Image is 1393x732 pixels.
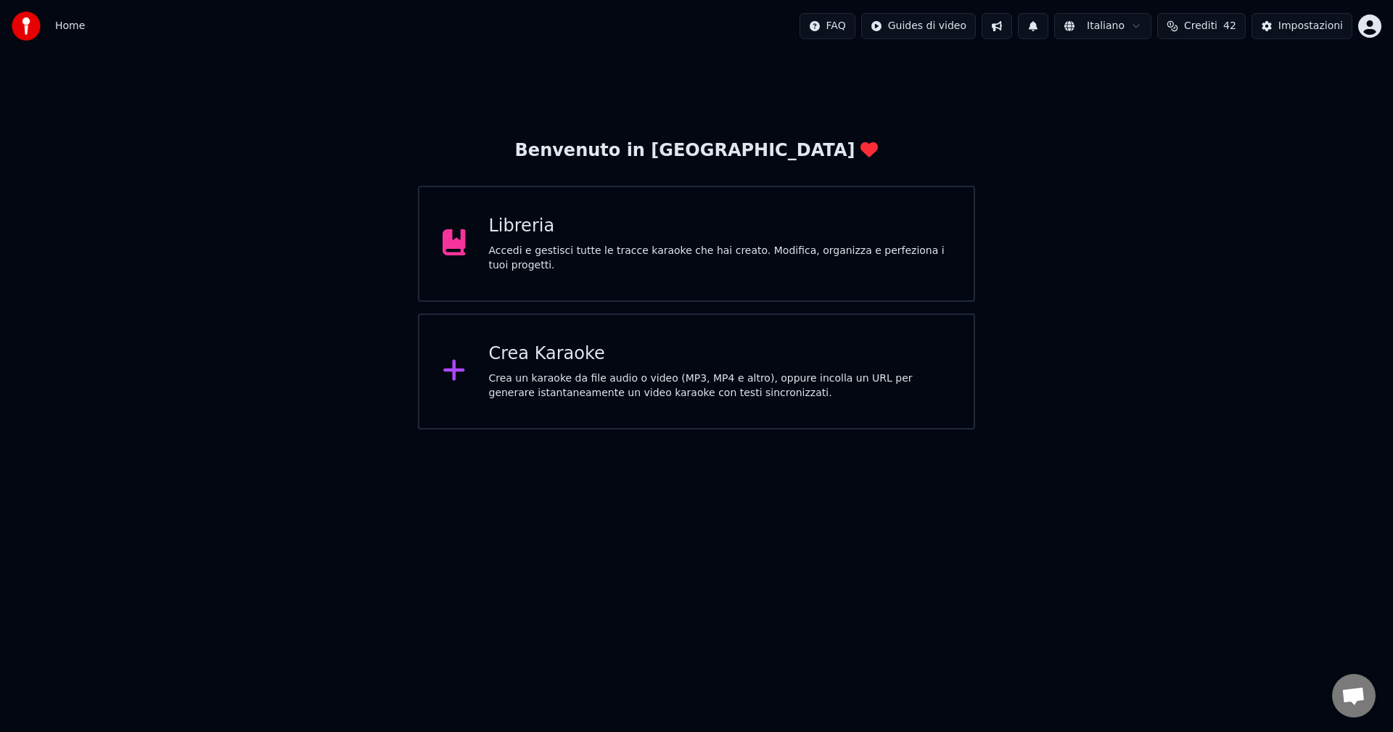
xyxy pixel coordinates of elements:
[800,13,855,39] button: FAQ
[1278,19,1343,33] div: Impostazioni
[489,342,951,366] div: Crea Karaoke
[489,244,951,273] div: Accedi e gestisci tutte le tracce karaoke che hai creato. Modifica, organizza e perfeziona i tuoi...
[515,139,879,163] div: Benvenuto in [GEOGRAPHIC_DATA]
[1252,13,1352,39] button: Impostazioni
[1223,19,1236,33] span: 42
[861,13,976,39] button: Guides di video
[1184,19,1217,33] span: Crediti
[55,19,85,33] span: Home
[55,19,85,33] nav: breadcrumb
[1157,13,1246,39] button: Crediti42
[489,371,951,400] div: Crea un karaoke da file audio o video (MP3, MP4 e altro), oppure incolla un URL per generare ista...
[1332,674,1376,717] div: Aprire la chat
[489,215,951,238] div: Libreria
[12,12,41,41] img: youka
